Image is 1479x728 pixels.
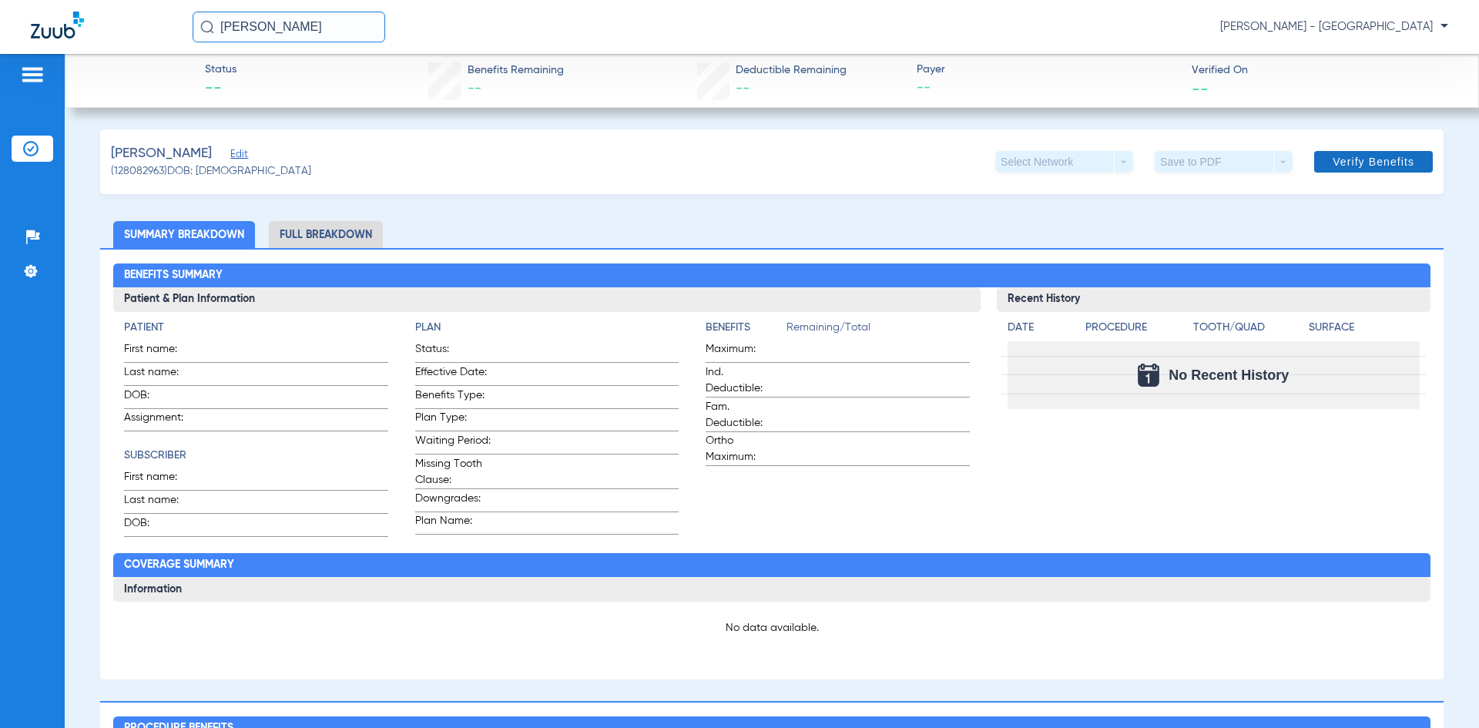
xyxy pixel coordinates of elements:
span: -- [917,79,1179,98]
span: First name: [124,469,200,490]
h4: Plan [415,320,679,336]
h4: Surface [1309,320,1419,336]
span: Last name: [124,364,200,385]
img: hamburger-icon [20,65,45,84]
span: Verify Benefits [1333,156,1414,168]
img: Zuub Logo [31,12,84,39]
app-breakdown-title: Surface [1309,320,1419,341]
app-breakdown-title: Date [1008,320,1072,341]
span: Maximum: [706,341,781,362]
p: No data available. [124,620,1419,636]
span: -- [736,82,750,96]
app-breakdown-title: Tooth/Quad [1193,320,1303,341]
h4: Tooth/Quad [1193,320,1303,336]
span: Ortho Maximum: [706,433,781,465]
span: Missing Tooth Clause: [415,456,491,488]
h2: Coverage Summary [113,553,1430,578]
span: [PERSON_NAME] - [GEOGRAPHIC_DATA] [1220,19,1448,35]
h3: Patient & Plan Information [113,287,980,312]
li: Full Breakdown [269,221,383,248]
button: Verify Benefits [1314,151,1433,173]
span: Plan Name: [415,513,491,534]
span: Waiting Period: [415,433,491,454]
h4: Procedure [1085,320,1188,336]
span: Payer [917,62,1179,78]
span: Status: [415,341,491,362]
span: First name: [124,341,200,362]
h4: Date [1008,320,1072,336]
img: Search Icon [200,20,214,34]
app-breakdown-title: Procedure [1085,320,1188,341]
span: Verified On [1192,62,1454,79]
span: [PERSON_NAME] [111,144,212,163]
span: Benefits Remaining [468,62,564,79]
span: No Recent History [1169,367,1289,383]
h3: Recent History [997,287,1430,312]
span: (128082963) DOB: [DEMOGRAPHIC_DATA] [111,163,311,179]
span: -- [205,79,236,100]
span: DOB: [124,387,200,408]
span: Assignment: [124,410,200,431]
span: -- [1192,80,1209,96]
iframe: Chat Widget [1402,654,1479,728]
input: Search for patients [193,12,385,42]
span: Ind. Deductible: [706,364,781,397]
app-breakdown-title: Benefits [706,320,786,341]
h4: Benefits [706,320,786,336]
img: Calendar [1138,364,1159,387]
span: Downgrades: [415,491,491,512]
span: Plan Type: [415,410,491,431]
span: -- [468,82,481,96]
h3: Information [113,577,1430,602]
span: Edit [230,149,244,163]
span: Last name: [124,492,200,513]
h4: Subscriber [124,448,387,464]
h2: Benefits Summary [113,263,1430,288]
span: DOB: [124,515,200,536]
li: Summary Breakdown [113,221,255,248]
span: Deductible Remaining [736,62,847,79]
span: Status [205,62,236,78]
span: Fam. Deductible: [706,399,781,431]
span: Remaining/Total [786,320,969,341]
h4: Patient [124,320,387,336]
span: Effective Date: [415,364,491,385]
span: Benefits Type: [415,387,491,408]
